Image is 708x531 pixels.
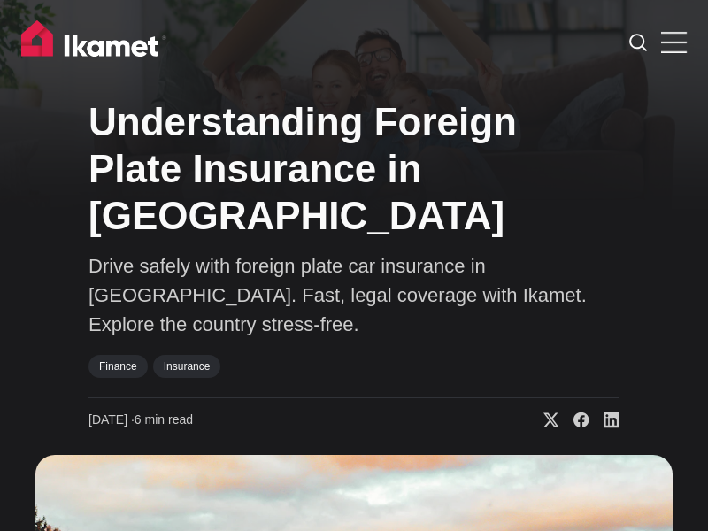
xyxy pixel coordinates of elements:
[153,355,221,378] a: Insurance
[21,20,166,65] img: Ikamet home
[88,251,619,339] p: Drive safely with foreign plate car insurance in [GEOGRAPHIC_DATA]. Fast, legal coverage with Ika...
[88,412,193,429] time: 6 min read
[559,412,589,429] a: Share on Facebook
[88,99,619,239] h1: Understanding Foreign Plate Insurance in [GEOGRAPHIC_DATA]
[529,412,559,429] a: Share on X
[589,412,619,429] a: Share on Linkedin
[88,355,148,378] a: Finance
[88,412,135,427] span: [DATE] ∙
